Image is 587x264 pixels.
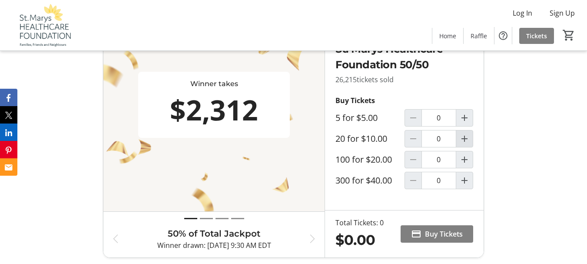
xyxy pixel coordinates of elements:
[494,27,512,44] button: Help
[425,229,463,239] span: Buy Tickets
[335,175,392,186] label: 300 for $40.00
[335,74,473,85] p: 26,215 tickets sold
[561,27,577,43] button: Cart
[432,28,463,44] a: Home
[519,28,554,44] a: Tickets
[335,134,387,144] label: 20 for $10.00
[456,110,473,126] button: Increment by one
[231,214,244,224] button: Draw 4
[335,96,375,105] strong: Buy Tickets
[216,214,229,224] button: Draw 3
[456,172,473,189] button: Increment by one
[335,230,384,251] div: $0.00
[142,89,286,131] div: $2,312
[543,6,582,20] button: Sign Up
[335,113,378,123] label: 5 for $5.00
[526,31,547,40] span: Tickets
[335,154,392,165] label: 100 for $20.00
[456,130,473,147] button: Increment by one
[456,151,473,168] button: Increment by one
[471,31,487,40] span: Raffle
[128,240,300,251] p: Winner drawn: [DATE] 9:30 AM EDT
[5,3,83,47] img: St. Marys Healthcare Foundation's Logo
[184,214,197,224] button: Draw 1
[142,79,286,89] div: Winner takes
[506,6,539,20] button: Log In
[550,8,575,18] span: Sign Up
[464,28,494,44] a: Raffle
[335,217,384,228] div: Total Tickets: 0
[200,214,213,224] button: Draw 2
[335,41,473,73] h2: St. Marys Healthcare Foundation 50/50
[401,225,473,243] button: Buy Tickets
[128,227,300,240] h3: 50% of Total Jackpot
[439,31,456,40] span: Home
[513,8,532,18] span: Log In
